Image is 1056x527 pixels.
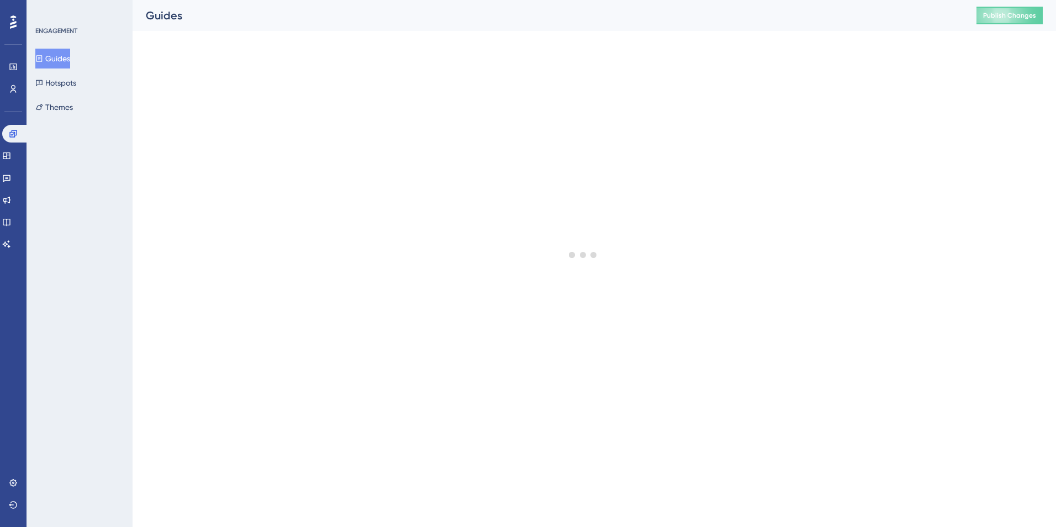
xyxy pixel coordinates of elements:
[976,7,1043,24] button: Publish Changes
[35,73,76,93] button: Hotspots
[35,27,77,35] div: ENGAGEMENT
[35,97,73,117] button: Themes
[35,49,70,68] button: Guides
[983,11,1036,20] span: Publish Changes
[146,8,949,23] div: Guides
